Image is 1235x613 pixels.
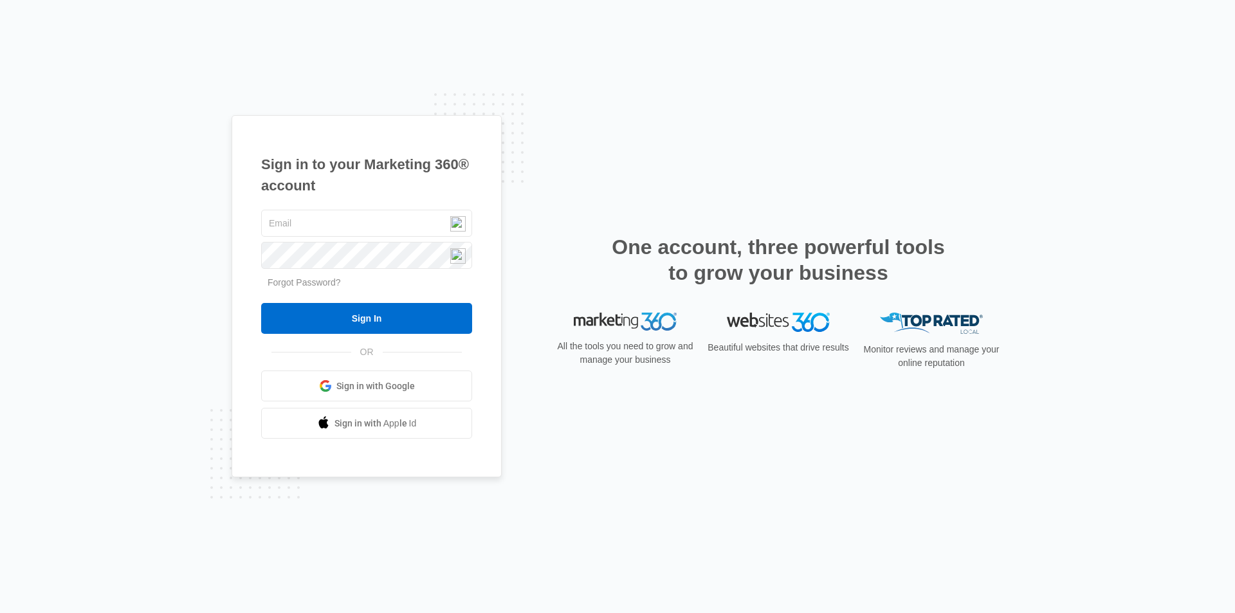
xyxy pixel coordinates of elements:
[334,417,417,430] span: Sign in with Apple Id
[859,343,1003,370] p: Monitor reviews and manage your online reputation
[336,380,415,393] span: Sign in with Google
[261,154,472,196] h1: Sign in to your Marketing 360® account
[608,234,949,286] h2: One account, three powerful tools to grow your business
[351,345,383,359] span: OR
[574,313,677,331] img: Marketing 360
[261,210,472,237] input: Email
[727,313,830,331] img: Websites 360
[261,408,472,439] a: Sign in with Apple Id
[880,313,983,334] img: Top Rated Local
[261,303,472,334] input: Sign In
[261,371,472,401] a: Sign in with Google
[706,341,850,354] p: Beautiful websites that drive results
[450,248,466,264] img: npw-badge-icon-locked.svg
[553,340,697,367] p: All the tools you need to grow and manage your business
[268,277,341,288] a: Forgot Password?
[450,216,466,232] img: npw-badge-icon-locked.svg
